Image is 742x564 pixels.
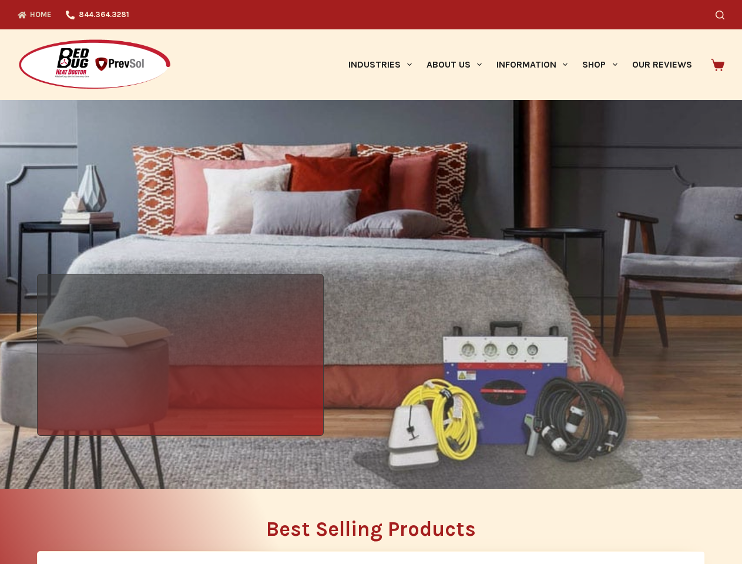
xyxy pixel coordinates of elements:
[489,29,575,100] a: Information
[716,11,724,19] button: Search
[341,29,419,100] a: Industries
[419,29,489,100] a: About Us
[625,29,699,100] a: Our Reviews
[37,519,705,539] h2: Best Selling Products
[575,29,625,100] a: Shop
[341,29,699,100] nav: Primary
[18,39,172,91] img: Prevsol/Bed Bug Heat Doctor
